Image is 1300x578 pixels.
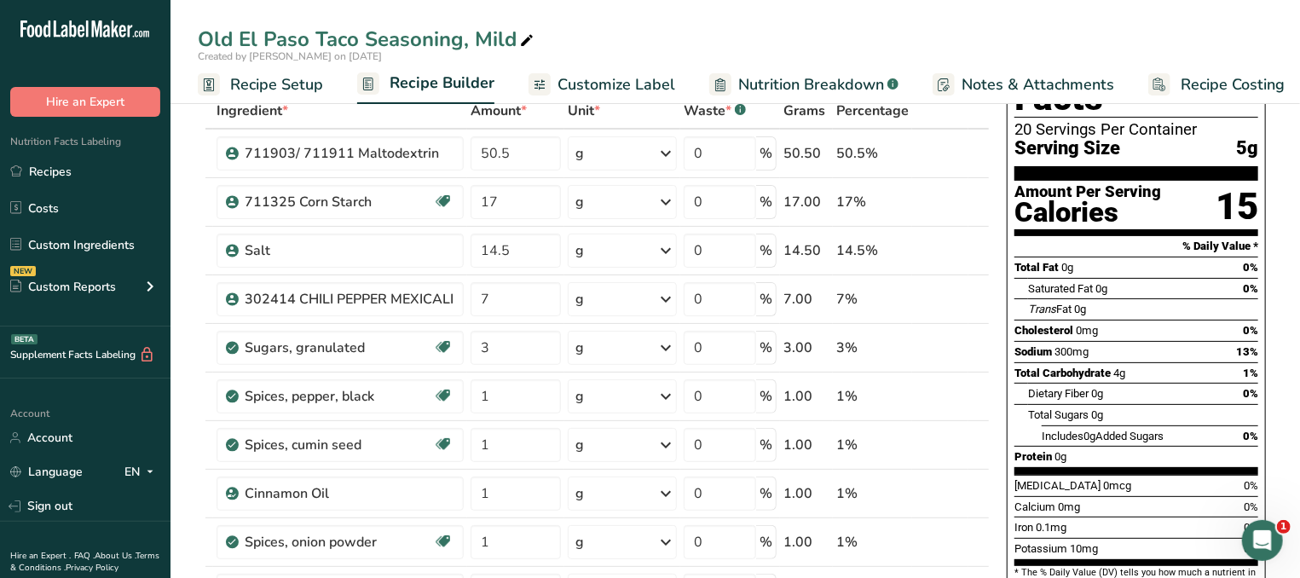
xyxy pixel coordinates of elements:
[1028,303,1072,315] span: Fat
[1061,261,1073,274] span: 0g
[1216,184,1258,229] div: 15
[575,240,584,261] div: g
[558,73,675,96] span: Customize Label
[1181,73,1285,96] span: Recipe Costing
[1036,521,1066,534] span: 0.1mg
[390,72,494,95] span: Recipe Builder
[1243,387,1258,400] span: 0%
[783,386,829,407] div: 1.00
[1014,184,1161,200] div: Amount Per Serving
[245,483,454,504] div: Cinnamon Oil
[1028,408,1089,421] span: Total Sugars
[575,532,584,552] div: g
[1244,500,1258,513] span: 0%
[245,532,433,552] div: Spices, onion powder
[575,435,584,455] div: g
[783,240,829,261] div: 14.50
[245,240,454,261] div: Salt
[836,386,909,407] div: 1%
[1058,500,1080,513] span: 0mg
[529,66,675,104] a: Customize Label
[836,101,909,121] span: Percentage
[1243,282,1258,295] span: 0%
[245,435,433,455] div: Spices, cumin seed
[1242,520,1283,561] iframe: Intercom live chat
[783,532,829,552] div: 1.00
[1014,236,1258,257] section: % Daily Value *
[10,278,116,296] div: Custom Reports
[783,435,829,455] div: 1.00
[10,457,83,487] a: Language
[575,143,584,164] div: g
[10,266,36,276] div: NEW
[217,101,288,121] span: Ingredient
[1054,450,1066,463] span: 0g
[684,101,746,121] div: Waste
[124,462,160,483] div: EN
[11,334,38,344] div: BETA
[1074,303,1086,315] span: 0g
[962,73,1114,96] span: Notes & Attachments
[10,87,160,117] button: Hire an Expert
[198,24,537,55] div: Old El Paso Taco Seasoning, Mild
[1014,324,1073,337] span: Cholesterol
[245,143,454,164] div: 711903/ 711911 Maltodextrin
[1028,303,1056,315] i: Trans
[1243,367,1258,379] span: 1%
[1244,479,1258,492] span: 0%
[1014,521,1033,534] span: Iron
[1014,450,1052,463] span: Protein
[1014,39,1258,118] h1: Nutrition Facts
[245,338,433,358] div: Sugars, granulated
[575,289,584,309] div: g
[1014,479,1101,492] span: [MEDICAL_DATA]
[1014,367,1111,379] span: Total Carbohydrate
[783,289,829,309] div: 7.00
[783,143,829,164] div: 50.50
[1014,138,1120,159] span: Serving Size
[836,435,909,455] div: 1%
[783,101,825,121] span: Grams
[575,338,584,358] div: g
[66,562,118,574] a: Privacy Policy
[1042,430,1164,442] span: Includes Added Sugars
[74,550,95,562] a: FAQ .
[1076,324,1098,337] span: 0mg
[836,483,909,504] div: 1%
[245,289,454,309] div: 302414 CHILI PEPPER MEXICALI
[1028,282,1093,295] span: Saturated Fat
[471,101,527,121] span: Amount
[1243,430,1258,442] span: 0%
[836,192,909,212] div: 17%
[1277,520,1291,534] span: 1
[1148,66,1285,104] a: Recipe Costing
[783,338,829,358] div: 3.00
[575,386,584,407] div: g
[836,338,909,358] div: 3%
[568,101,600,121] span: Unit
[836,143,909,164] div: 50.5%
[1243,261,1258,274] span: 0%
[245,386,433,407] div: Spices, pepper, black
[1083,430,1095,442] span: 0g
[783,192,829,212] div: 17.00
[357,64,494,105] a: Recipe Builder
[1091,387,1103,400] span: 0g
[738,73,884,96] span: Nutrition Breakdown
[783,483,829,504] div: 1.00
[198,66,323,104] a: Recipe Setup
[1103,479,1131,492] span: 0mcg
[1070,542,1098,555] span: 10mg
[1014,121,1258,138] div: 20 Servings Per Container
[1014,261,1059,274] span: Total Fat
[1014,500,1055,513] span: Calcium
[836,532,909,552] div: 1%
[933,66,1114,104] a: Notes & Attachments
[1028,387,1089,400] span: Dietary Fiber
[709,66,898,104] a: Nutrition Breakdown
[198,49,382,63] span: Created by [PERSON_NAME] on [DATE]
[95,550,136,562] a: About Us .
[10,550,71,562] a: Hire an Expert .
[1054,345,1089,358] span: 300mg
[575,192,584,212] div: g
